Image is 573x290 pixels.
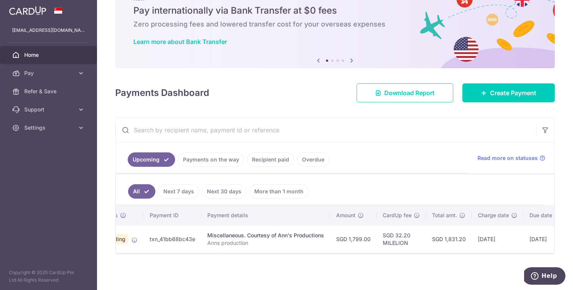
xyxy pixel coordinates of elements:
[9,6,46,15] img: CardUp
[24,124,74,132] span: Settings
[133,20,537,29] h6: Zero processing fees and lowered transfer cost for your overseas expenses
[377,225,426,253] td: SGD 32.20 MILELION
[178,152,244,167] a: Payments on the way
[133,38,227,45] a: Learn more about Bank Transfer
[247,152,294,167] a: Recipient paid
[116,118,536,142] input: Search by recipient name, payment id or reference
[330,225,377,253] td: SGD 1,799.00
[477,154,538,162] span: Read more on statuses
[297,152,329,167] a: Overdue
[432,212,457,219] span: Total amt.
[249,184,308,199] a: More than 1 month
[336,212,355,219] span: Amount
[524,267,565,286] iframe: Opens a widget where you can find more information
[202,184,246,199] a: Next 30 days
[12,27,85,34] p: [EMAIL_ADDRESS][DOMAIN_NAME]
[115,86,209,100] h4: Payments Dashboard
[24,106,74,113] span: Support
[158,184,199,199] a: Next 7 days
[462,83,555,102] a: Create Payment
[384,88,435,97] span: Download Report
[201,205,330,225] th: Payment details
[357,83,453,102] a: Download Report
[383,212,412,219] span: CardUp fee
[207,239,324,247] p: Anns production
[529,212,552,219] span: Due date
[207,232,324,239] div: Miscellaneous. Courtesy of Ann's Productions
[426,225,472,253] td: SGD 1,831.20
[133,5,537,17] h5: Pay internationally via Bank Transfer at $0 fees
[144,225,201,253] td: txn_41bb68bc43e
[24,69,74,77] span: Pay
[24,88,74,95] span: Refer & Save
[478,212,509,219] span: Charge date
[144,205,201,225] th: Payment ID
[472,225,523,253] td: [DATE]
[523,225,567,253] td: [DATE]
[24,51,74,59] span: Home
[128,184,155,199] a: All
[477,154,545,162] a: Read more on statuses
[128,152,175,167] a: Upcoming
[490,88,536,97] span: Create Payment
